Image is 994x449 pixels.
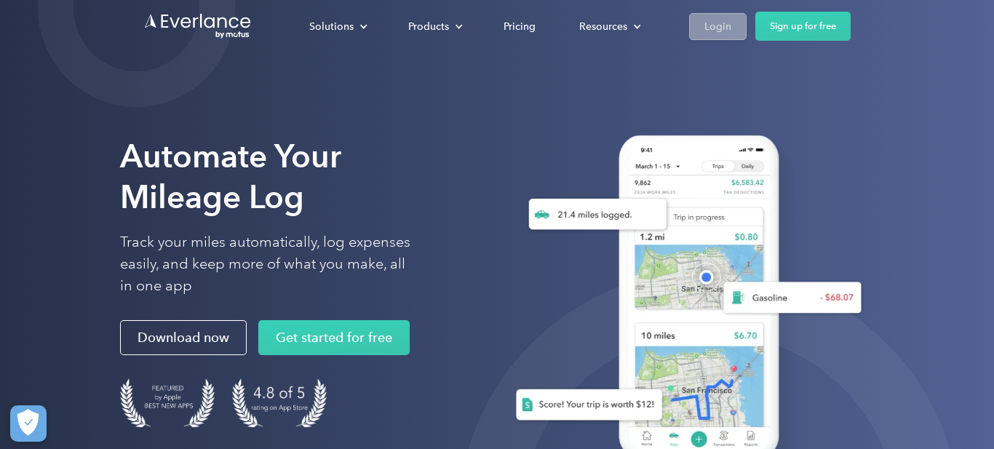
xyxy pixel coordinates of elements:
div: Resources [565,14,653,39]
a: Login [689,13,747,40]
button: Cookies Settings [10,405,47,442]
img: Badge for Featured by Apple Best New Apps [120,378,215,427]
a: Sign up for free [755,12,851,41]
strong: Automate Your Mileage Log [120,137,341,216]
p: Track your miles automatically, log expenses easily, and keep more of what you make, all in one app [120,231,411,297]
div: Pricing [504,17,536,36]
a: Pricing [489,14,550,39]
div: Resources [579,17,627,36]
a: Go to homepage [143,12,253,40]
div: Products [408,17,449,36]
div: Solutions [295,14,379,39]
div: Login [704,17,731,36]
div: Solutions [309,17,354,36]
div: Products [394,14,474,39]
a: Download now [120,320,247,355]
img: 4.9 out of 5 stars on the app store [232,378,327,427]
a: Get started for free [258,320,410,355]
